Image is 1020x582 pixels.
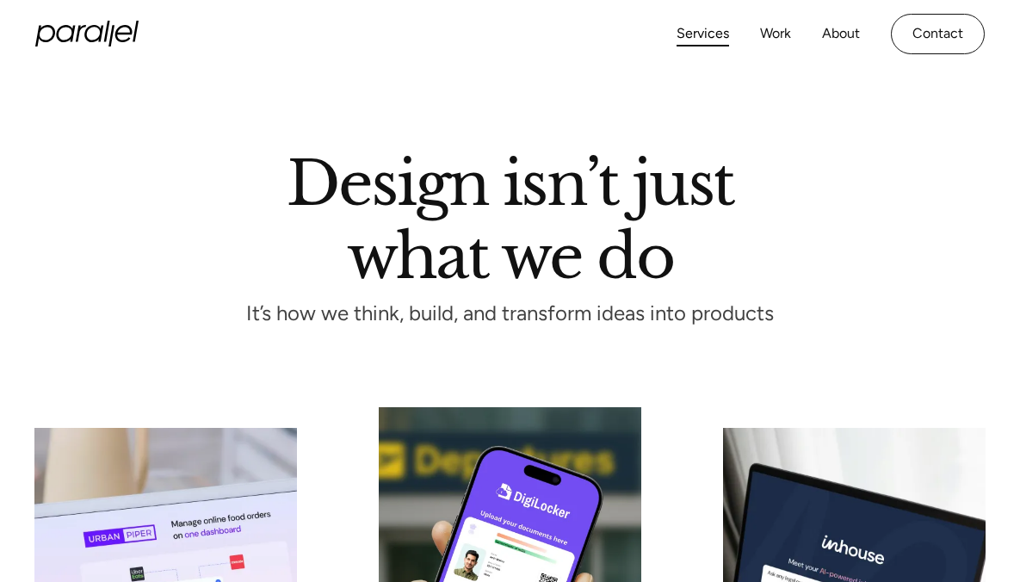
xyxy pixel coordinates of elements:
[35,21,139,46] a: home
[677,22,729,46] a: Services
[822,22,860,46] a: About
[891,14,985,54] a: Contact
[760,22,791,46] a: Work
[287,154,733,279] h1: Design isn’t just what we do
[215,306,806,321] p: It’s how we think, build, and transform ideas into products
